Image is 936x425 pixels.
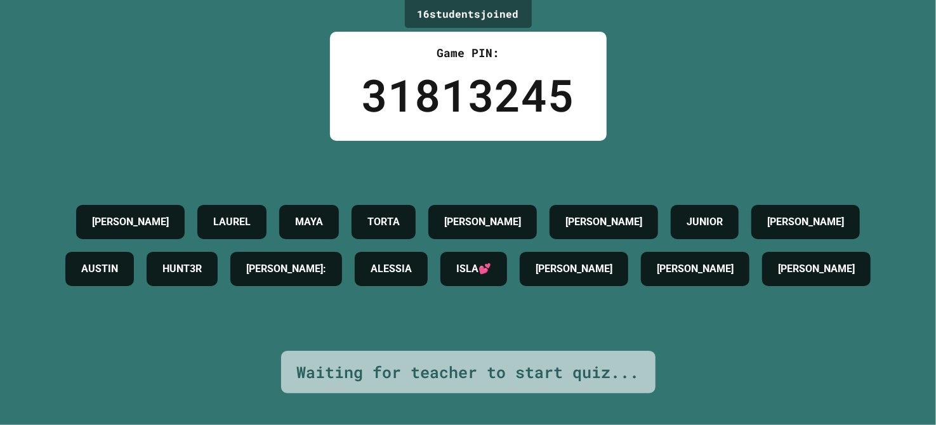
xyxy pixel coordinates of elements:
[536,261,612,277] h4: [PERSON_NAME]
[246,261,326,277] h4: [PERSON_NAME]:
[362,44,575,62] div: Game PIN:
[657,261,734,277] h4: [PERSON_NAME]
[92,214,169,230] h4: [PERSON_NAME]
[297,360,640,384] div: Waiting for teacher to start quiz...
[778,261,855,277] h4: [PERSON_NAME]
[371,261,412,277] h4: ALESSIA
[362,62,575,128] div: 31813245
[213,214,251,230] h4: LAUREL
[295,214,323,230] h4: MAYA
[565,214,642,230] h4: [PERSON_NAME]
[767,214,844,230] h4: [PERSON_NAME]
[162,261,202,277] h4: HUNT3R
[81,261,118,277] h4: AUSTIN
[687,214,723,230] h4: JUNIOR
[456,261,491,277] h4: ISLA💕
[367,214,400,230] h4: TORTA
[444,214,521,230] h4: [PERSON_NAME]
